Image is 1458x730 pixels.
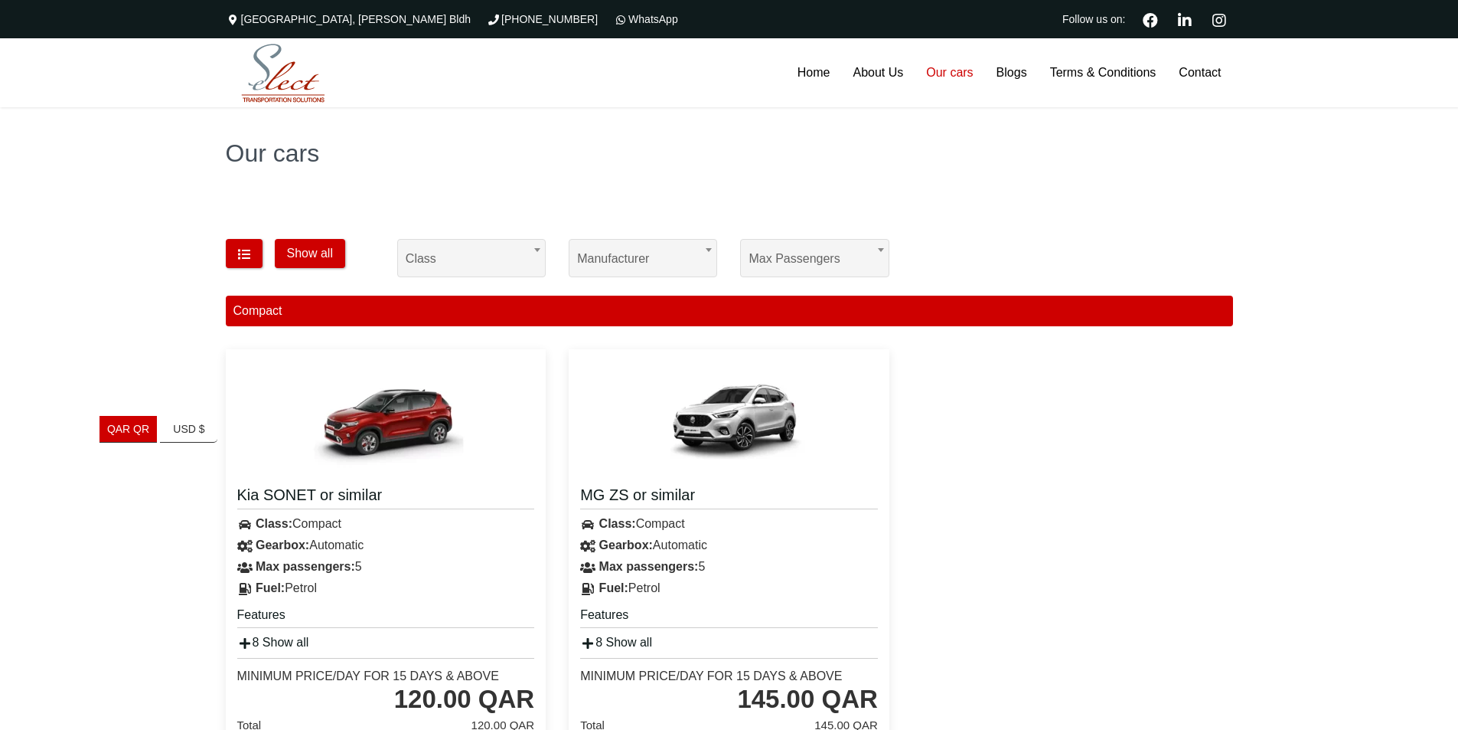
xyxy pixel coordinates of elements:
[406,240,537,278] span: Class
[580,669,842,684] div: Minimum Price/Day for 15 days & Above
[226,141,1233,165] h1: Our cars
[599,517,636,530] strong: Class:
[486,13,598,25] a: [PHONE_NUMBER]
[226,556,546,578] div: 5
[256,517,292,530] strong: Class:
[256,560,355,573] strong: Max passengers:
[275,239,345,268] button: Show all
[985,38,1039,107] a: Blogs
[1206,11,1233,28] a: Instagram
[394,684,534,715] div: 120.00 QAR
[569,535,889,556] div: Automatic
[786,38,842,107] a: Home
[226,513,546,535] div: Compact
[841,38,915,107] a: About Us
[613,13,678,25] a: WhatsApp
[580,485,878,509] a: MG ZS or similar
[749,240,880,278] span: Max passengers
[580,607,878,628] h5: Features
[599,560,699,573] strong: Max passengers:
[637,361,820,476] img: MG ZS or similar
[569,556,889,578] div: 5
[397,239,546,277] span: Class
[599,538,653,552] strong: Gearbox:
[599,581,628,594] strong: Fuel:
[99,416,157,443] a: QAR QR
[580,636,652,649] a: 8 Show all
[160,416,217,443] a: USD $
[230,41,337,106] img: Select Rent a Car
[237,636,309,649] a: 8 Show all
[915,38,984,107] a: Our cars
[1137,11,1164,28] a: Facebook
[577,240,709,278] span: Manufacturer
[237,669,499,684] div: Minimum Price/Day for 15 days & Above
[740,239,889,277] span: Max passengers
[237,607,535,628] h5: Features
[256,538,309,552] strong: Gearbox:
[569,578,889,599] div: Petrol
[569,513,889,535] div: Compact
[294,361,478,476] img: Kia SONET or similar
[256,581,285,594] strong: Fuel:
[1172,11,1199,28] a: Linkedin
[226,535,546,556] div: Automatic
[569,239,717,277] span: Manufacturer
[737,684,877,715] div: 145.00 QAR
[226,296,1233,326] div: Compact
[237,485,535,509] a: Kia SONET or similar
[226,578,546,599] div: Petrol
[1039,38,1168,107] a: Terms & Conditions
[1167,38,1232,107] a: Contact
